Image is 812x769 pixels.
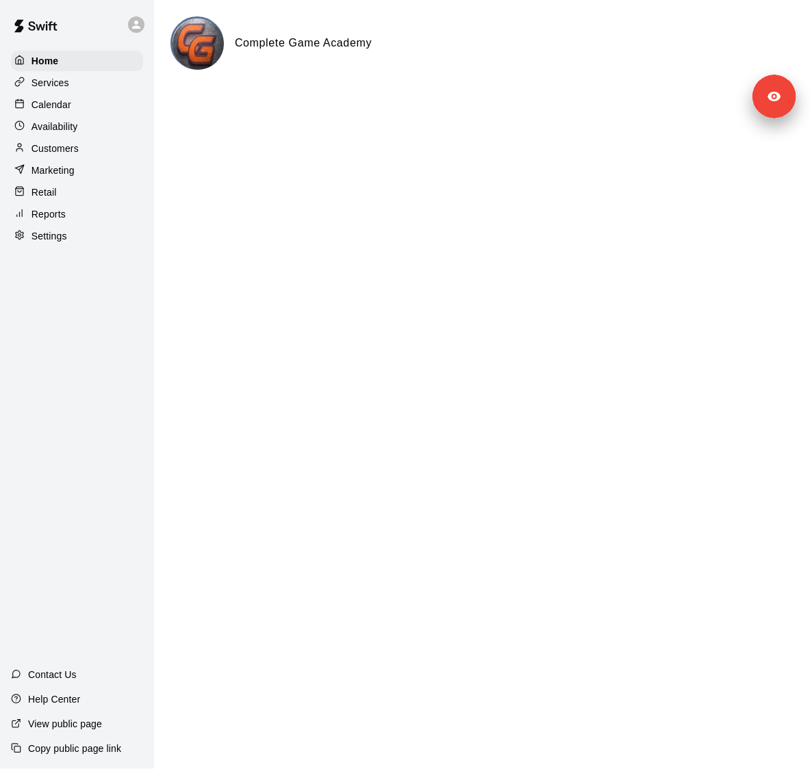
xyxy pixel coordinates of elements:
[28,742,121,755] p: Copy public page link
[31,120,78,133] p: Availability
[11,94,143,115] a: Calendar
[11,160,143,181] a: Marketing
[11,73,143,93] a: Services
[31,54,59,68] p: Home
[11,182,143,203] a: Retail
[31,164,75,177] p: Marketing
[11,204,143,224] a: Reports
[173,18,224,70] img: Complete Game Academy logo
[31,185,57,199] p: Retail
[31,142,79,155] p: Customers
[28,717,102,731] p: View public page
[31,229,67,243] p: Settings
[11,138,143,159] a: Customers
[31,76,69,90] p: Services
[11,226,143,246] a: Settings
[235,34,372,52] h6: Complete Game Academy
[11,116,143,137] a: Availability
[28,668,77,681] p: Contact Us
[31,207,66,221] p: Reports
[28,692,80,706] p: Help Center
[11,51,143,71] a: Home
[31,98,71,112] p: Calendar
